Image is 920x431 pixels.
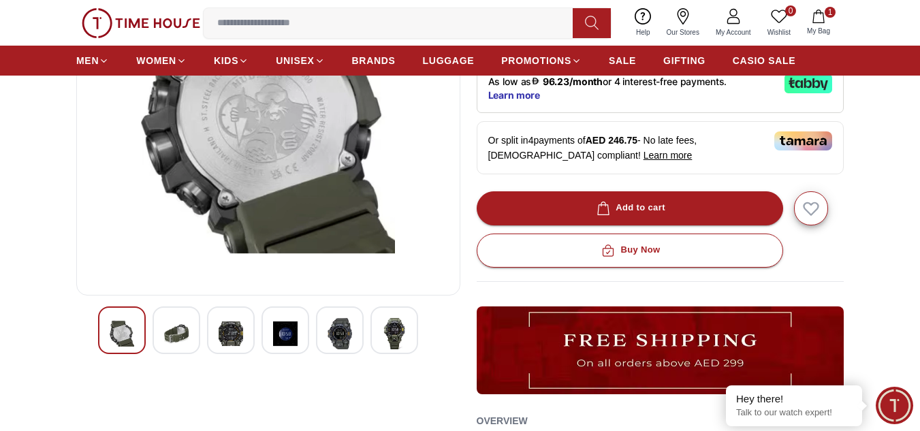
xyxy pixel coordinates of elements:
[477,411,528,431] h2: Overview
[328,318,352,349] img: G-Shock Men's Digital Black Dial Watch - GW-9500-3DR
[423,54,475,67] span: LUGGAGE
[736,407,852,419] p: Talk to our watch expert!
[876,387,913,424] div: Chat Widget
[501,48,582,73] a: PROMOTIONS
[477,306,844,394] img: ...
[631,27,656,37] span: Help
[110,318,134,349] img: G-Shock Men's Digital Black Dial Watch - GW-9500-3DR
[164,318,189,349] img: G-Shock Men's Digital Black Dial Watch - GW-9500-3DR
[799,7,838,39] button: 1My Bag
[76,54,99,67] span: MEN
[663,48,705,73] a: GIFTING
[759,5,799,40] a: 0Wishlist
[628,5,659,40] a: Help
[733,54,796,67] span: CASIO SALE
[273,318,298,349] img: G-Shock Men's Digital Black Dial Watch - GW-9500-3DR
[82,8,200,38] img: ...
[477,191,783,225] button: Add to cart
[609,48,636,73] a: SALE
[477,121,844,174] div: Or split in 4 payments of - No late fees, [DEMOGRAPHIC_DATA] compliant!
[382,318,407,349] img: G-Shock Men's Digital Black Dial Watch - GW-9500-3DR
[663,54,705,67] span: GIFTING
[594,200,665,216] div: Add to cart
[659,5,708,40] a: Our Stores
[736,392,852,406] div: Hey there!
[423,48,475,73] a: LUGGAGE
[710,27,757,37] span: My Account
[609,54,636,67] span: SALE
[733,48,796,73] a: CASIO SALE
[501,54,571,67] span: PROMOTIONS
[802,26,836,36] span: My Bag
[219,318,243,349] img: G-Shock Men's Digital Black Dial Watch - GW-9500-3DR
[762,27,796,37] span: Wishlist
[276,54,314,67] span: UNISEX
[76,48,109,73] a: MEN
[276,48,324,73] a: UNISEX
[785,5,796,16] span: 0
[825,7,836,18] span: 1
[644,150,693,161] span: Learn more
[136,54,176,67] span: WOMEN
[586,135,637,146] span: AED 246.75
[214,54,238,67] span: KIDS
[352,54,396,67] span: BRANDS
[352,48,396,73] a: BRANDS
[214,48,249,73] a: KIDS
[477,234,783,268] button: Buy Now
[774,131,832,150] img: Tamara
[599,242,660,258] div: Buy Now
[136,48,187,73] a: WOMEN
[661,27,705,37] span: Our Stores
